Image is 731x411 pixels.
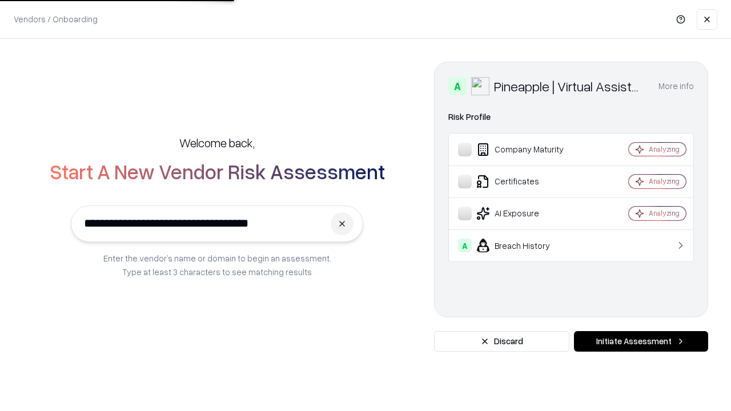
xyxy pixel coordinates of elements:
[458,239,472,252] div: A
[103,251,331,279] p: Enter the vendor’s name or domain to begin an assessment. Type at least 3 characters to see match...
[574,331,708,352] button: Initiate Assessment
[471,77,489,95] img: Pineapple | Virtual Assistant Agency
[14,13,98,25] p: Vendors / Onboarding
[179,135,255,151] h5: Welcome back,
[494,77,645,95] div: Pineapple | Virtual Assistant Agency
[658,76,694,96] button: More info
[448,110,694,124] div: Risk Profile
[458,239,595,252] div: Breach History
[649,208,680,218] div: Analyzing
[649,144,680,154] div: Analyzing
[50,160,385,183] h2: Start A New Vendor Risk Assessment
[649,176,680,186] div: Analyzing
[458,143,595,156] div: Company Maturity
[458,207,595,220] div: AI Exposure
[458,175,595,188] div: Certificates
[448,77,467,95] div: A
[434,331,569,352] button: Discard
